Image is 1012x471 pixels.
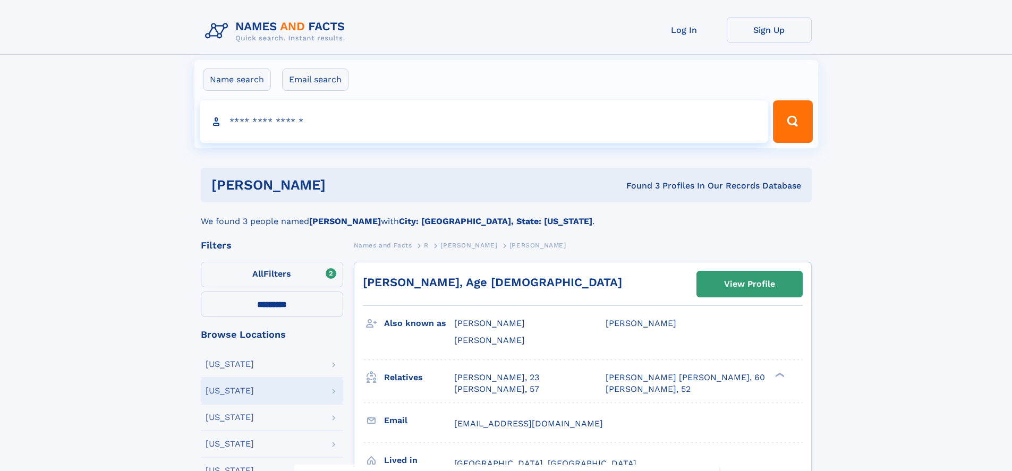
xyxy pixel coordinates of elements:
[454,383,539,395] a: [PERSON_NAME], 57
[606,383,691,395] a: [PERSON_NAME], 52
[697,271,802,297] a: View Profile
[724,272,775,296] div: View Profile
[454,418,603,429] span: [EMAIL_ADDRESS][DOMAIN_NAME]
[201,17,354,46] img: Logo Names and Facts
[642,17,727,43] a: Log In
[252,269,263,279] span: All
[203,68,271,91] label: Name search
[384,314,454,332] h3: Also known as
[282,68,348,91] label: Email search
[772,371,785,378] div: ❯
[201,202,812,228] div: We found 3 people named with .
[727,17,812,43] a: Sign Up
[384,369,454,387] h3: Relatives
[509,242,566,249] span: [PERSON_NAME]
[476,180,801,192] div: Found 3 Profiles In Our Records Database
[201,330,343,339] div: Browse Locations
[201,241,343,250] div: Filters
[399,216,592,226] b: City: [GEOGRAPHIC_DATA], State: [US_STATE]
[424,238,429,252] a: R
[363,276,622,289] a: [PERSON_NAME], Age [DEMOGRAPHIC_DATA]
[606,318,676,328] span: [PERSON_NAME]
[454,318,525,328] span: [PERSON_NAME]
[206,440,254,448] div: [US_STATE]
[206,413,254,422] div: [US_STATE]
[454,458,636,468] span: [GEOGRAPHIC_DATA], [GEOGRAPHIC_DATA]
[440,242,497,249] span: [PERSON_NAME]
[454,372,539,383] a: [PERSON_NAME], 23
[384,451,454,469] h3: Lived in
[606,372,765,383] a: [PERSON_NAME] [PERSON_NAME], 60
[200,100,769,143] input: search input
[440,238,497,252] a: [PERSON_NAME]
[201,262,343,287] label: Filters
[773,100,812,143] button: Search Button
[206,360,254,369] div: [US_STATE]
[424,242,429,249] span: R
[354,238,412,252] a: Names and Facts
[384,412,454,430] h3: Email
[309,216,381,226] b: [PERSON_NAME]
[206,387,254,395] div: [US_STATE]
[454,335,525,345] span: [PERSON_NAME]
[211,178,476,192] h1: [PERSON_NAME]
